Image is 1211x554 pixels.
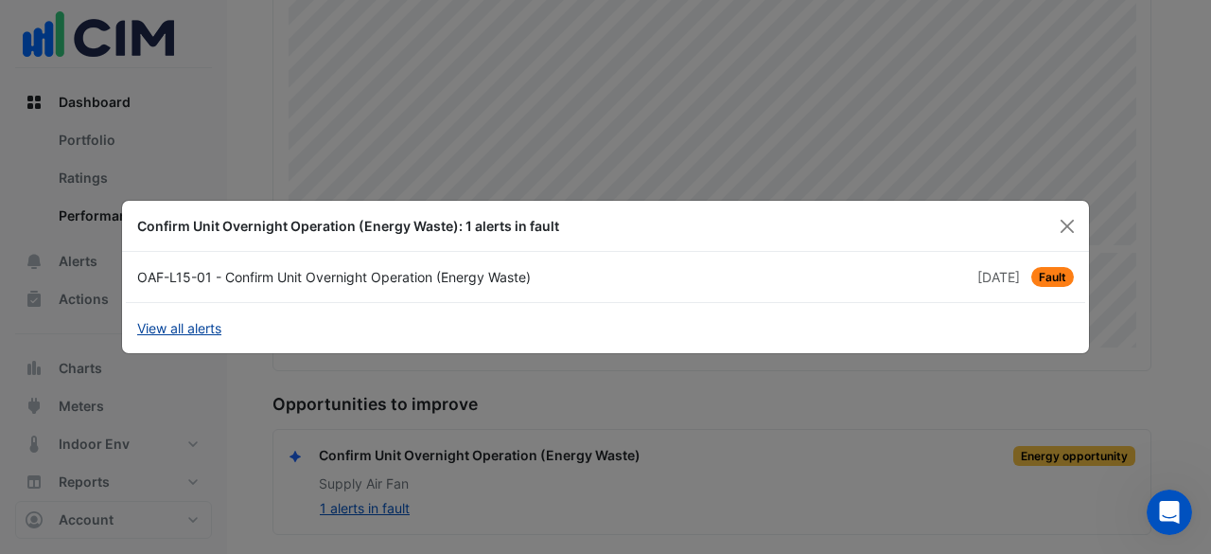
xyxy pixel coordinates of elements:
span: Sat 12-Jul-2025 14:00 +03 [977,269,1020,285]
iframe: Intercom live chat [1147,490,1192,535]
a: View all alerts [137,318,221,338]
button: Close [1053,212,1081,241]
div: OAF-L15-01 - Confirm Unit Overnight Operation (Energy Waste) [126,267,605,287]
span: Fault [1031,267,1074,287]
b: Confirm Unit Overnight Operation (Energy Waste): 1 alerts in fault [137,218,559,234]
